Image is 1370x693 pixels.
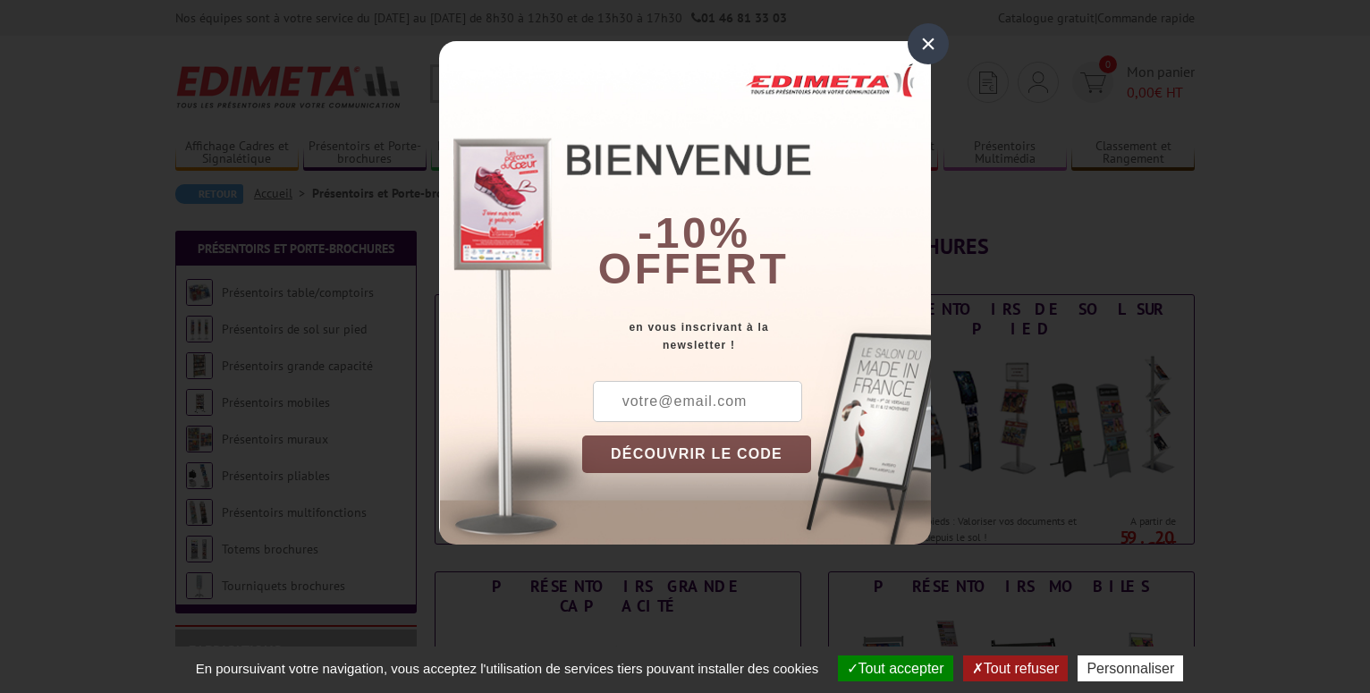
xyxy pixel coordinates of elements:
[598,245,790,292] font: offert
[908,23,949,64] div: ×
[963,655,1068,681] button: Tout refuser
[593,381,802,422] input: votre@email.com
[582,435,811,473] button: DÉCOUVRIR LE CODE
[838,655,953,681] button: Tout accepter
[1078,655,1183,681] button: Personnaliser (fenêtre modale)
[187,661,828,676] span: En poursuivant votre navigation, vous acceptez l'utilisation de services tiers pouvant installer ...
[638,209,750,257] b: -10%
[582,318,931,354] div: en vous inscrivant à la newsletter !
